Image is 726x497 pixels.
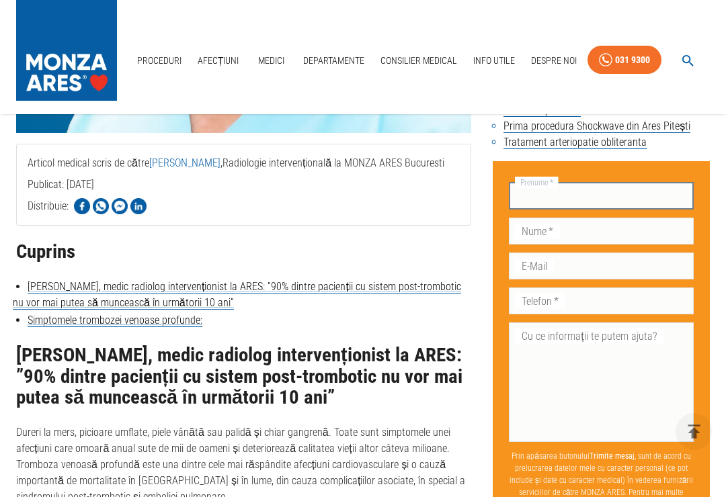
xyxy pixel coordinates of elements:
a: Departamente [298,47,370,75]
a: 031 9300 [588,46,661,75]
a: Consilier Medical [375,47,462,75]
a: Despre Noi [526,47,582,75]
h2: Cuprins [16,241,471,263]
a: Simptomele trombozei venoase profunde: [28,314,202,327]
a: Info Utile [468,47,520,75]
img: Share on Facebook [74,198,90,214]
b: Trimite mesaj [590,451,635,461]
button: delete [676,413,713,450]
a: Proceduri fără tăieturi pentru varicocel, hernie cervicala și fibrom [503,87,698,117]
p: Articol medical scris de către , Radiologie intervențională la MONZA ARES Bucuresti [28,155,460,171]
img: Share on LinkedIn [130,198,147,214]
p: Distribuie: [28,198,69,214]
span: Publicat: [DATE] [28,178,94,244]
h2: [PERSON_NAME], medic radiolog intervenționist la ARES: ”90% dintre pacienții cu sistem post-tromb... [16,345,471,408]
img: Share on WhatsApp [93,198,109,214]
label: Prenume [515,177,559,188]
a: Prima procedura Shockwave din Ares Pitești [503,120,690,133]
a: Afecțiuni [192,47,245,75]
a: Proceduri [132,47,187,75]
div: 031 9300 [615,52,650,69]
a: [PERSON_NAME], medic radiolog intervenționist la ARES: ”90% dintre pacienții cu sistem post-tromb... [13,280,461,310]
a: Medici [249,47,292,75]
a: [PERSON_NAME] [149,156,220,169]
img: Share on Facebook Messenger [112,198,128,214]
a: Tratament arteriopatie obliteranta [503,136,647,149]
